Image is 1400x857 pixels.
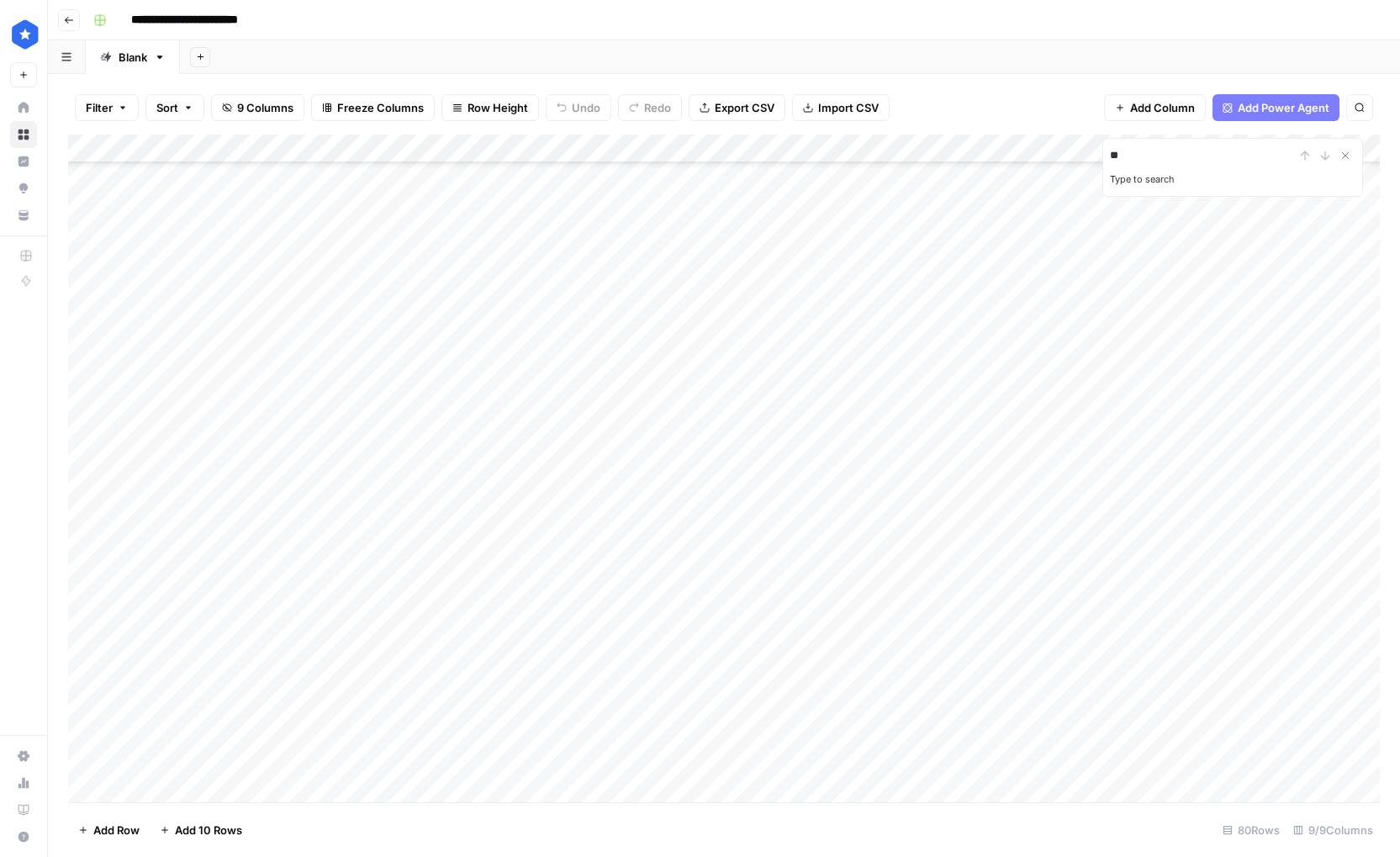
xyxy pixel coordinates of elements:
button: Undo [546,94,611,121]
div: Blank [119,49,147,66]
button: Help + Support [10,823,37,850]
button: Import CSV [792,94,890,121]
a: Usage [10,770,37,796]
span: 9 Columns [237,99,293,116]
div: 80 Rows [1216,817,1286,844]
div: 9/9 Columns [1286,817,1380,844]
button: Close Search [1335,145,1355,166]
span: Add 10 Rows [175,822,242,838]
span: Filter [86,99,113,116]
button: Redo [618,94,682,121]
span: Freeze Columns [337,99,424,116]
button: Add Column [1104,94,1206,121]
span: Add Row [93,822,140,838]
span: Add Power Agent [1238,99,1329,116]
span: Row Height [468,99,528,116]
a: Opportunities [10,175,37,202]
span: Redo [644,99,671,116]
button: 9 Columns [211,94,304,121]
a: Browse [10,121,37,148]
button: Workspace: ConsumerAffairs [10,13,37,56]
span: Import CSV [818,99,879,116]
button: Filter [75,94,139,121]
a: Your Data [10,202,37,229]
button: Export CSV [689,94,785,121]
span: Sort [156,99,178,116]
span: Add Column [1130,99,1195,116]
button: Freeze Columns [311,94,435,121]
a: Learning Hub [10,796,37,823]
img: ConsumerAffairs Logo [10,19,40,50]
a: Settings [10,743,37,770]
label: Type to search [1110,173,1175,185]
a: Insights [10,148,37,175]
button: Sort [145,94,204,121]
a: Blank [86,40,180,74]
button: Row Height [441,94,539,121]
button: Add Power Agent [1212,94,1339,121]
button: Add Row [68,817,150,844]
span: Undo [572,99,600,116]
button: Add 10 Rows [150,817,252,844]
span: Export CSV [715,99,774,116]
a: Home [10,94,37,121]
